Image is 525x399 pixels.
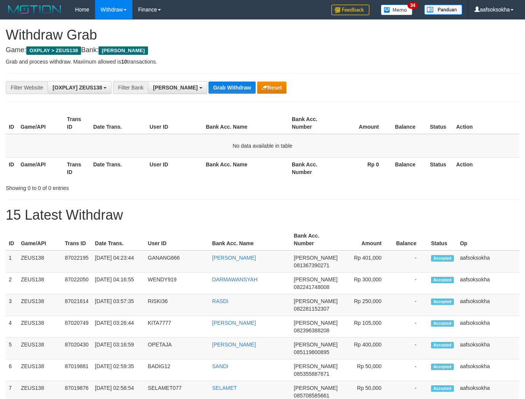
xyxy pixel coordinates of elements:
[453,157,519,179] th: Action
[431,298,454,305] span: Accepted
[48,81,111,94] button: [OXPLAY] ZEUS138
[294,385,337,391] span: [PERSON_NAME]
[6,4,64,15] img: MOTION_logo.png
[427,157,453,179] th: Status
[203,112,289,134] th: Bank Acc. Name
[6,81,48,94] div: Filter Website
[18,316,62,338] td: ZEUS138
[294,255,337,261] span: [PERSON_NAME]
[145,359,209,381] td: BADIG12
[341,316,393,338] td: Rp 105,000
[291,229,340,251] th: Bank Acc. Number
[145,273,209,294] td: WENDY919
[18,359,62,381] td: ZEUS138
[208,81,255,94] button: Grab Withdraw
[393,273,428,294] td: -
[294,393,329,399] span: Copy 085708585661 to clipboard
[341,294,393,316] td: Rp 250,000
[6,251,18,273] td: 1
[64,112,90,134] th: Trans ID
[90,157,146,179] th: Date Trans.
[393,316,428,338] td: -
[393,229,428,251] th: Balance
[294,276,337,282] span: [PERSON_NAME]
[145,294,209,316] td: RISKI36
[431,320,454,327] span: Accepted
[145,251,209,273] td: GANANG666
[393,251,428,273] td: -
[393,294,428,316] td: -
[294,349,329,355] span: Copy 085119800895 to clipboard
[6,134,519,158] td: No data available in table
[335,112,390,134] th: Amount
[6,181,213,192] div: Showing 0 to 0 of 0 entries
[257,81,286,94] button: Reset
[453,112,519,134] th: Action
[6,359,18,381] td: 6
[390,112,427,134] th: Balance
[17,157,64,179] th: Game/API
[145,338,209,359] td: OPETAJA
[18,338,62,359] td: ZEUS138
[457,251,519,273] td: aafsoksokha
[6,112,17,134] th: ID
[431,385,454,392] span: Accepted
[341,338,393,359] td: Rp 400,000
[424,5,462,15] img: panduan.png
[341,359,393,381] td: Rp 50,000
[6,157,17,179] th: ID
[457,229,519,251] th: Op
[294,363,337,369] span: [PERSON_NAME]
[209,229,291,251] th: Bank Acc. Name
[294,342,337,348] span: [PERSON_NAME]
[62,273,92,294] td: 87022050
[145,316,209,338] td: KITA7777
[6,316,18,338] td: 4
[457,338,519,359] td: aafsoksokha
[431,342,454,348] span: Accepted
[92,251,145,273] td: [DATE] 04:23:44
[431,277,454,283] span: Accepted
[92,316,145,338] td: [DATE] 03:26:44
[457,316,519,338] td: aafsoksokha
[52,85,102,91] span: [OXPLAY] ZEUS138
[289,112,335,134] th: Bank Acc. Number
[92,359,145,381] td: [DATE] 02:59:35
[390,157,427,179] th: Balance
[212,363,229,369] a: SANDI
[92,229,145,251] th: Date Trans.
[335,157,390,179] th: Rp 0
[145,229,209,251] th: User ID
[341,273,393,294] td: Rp 300,000
[26,46,81,55] span: OXPLAY > ZEUS138
[113,81,148,94] div: Filter Bank
[62,229,92,251] th: Trans ID
[212,298,229,304] a: RASDI
[431,255,454,262] span: Accepted
[6,338,18,359] td: 5
[212,385,237,391] a: SELAMET
[457,294,519,316] td: aafsoksokha
[341,251,393,273] td: Rp 401,000
[212,320,256,326] a: [PERSON_NAME]
[18,273,62,294] td: ZEUS138
[62,359,92,381] td: 87019881
[121,59,127,65] strong: 10
[341,229,393,251] th: Amount
[148,81,207,94] button: [PERSON_NAME]
[457,273,519,294] td: aafsoksokha
[18,294,62,316] td: ZEUS138
[6,46,519,54] h4: Game: Bank:
[62,251,92,273] td: 87022195
[212,255,256,261] a: [PERSON_NAME]
[294,306,329,312] span: Copy 082281152307 to clipboard
[212,342,256,348] a: [PERSON_NAME]
[407,2,418,9] span: 34
[6,229,18,251] th: ID
[212,276,258,282] a: DARMAWANSYAH
[294,320,337,326] span: [PERSON_NAME]
[153,85,197,91] span: [PERSON_NAME]
[146,157,203,179] th: User ID
[18,229,62,251] th: Game/API
[18,251,62,273] td: ZEUS138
